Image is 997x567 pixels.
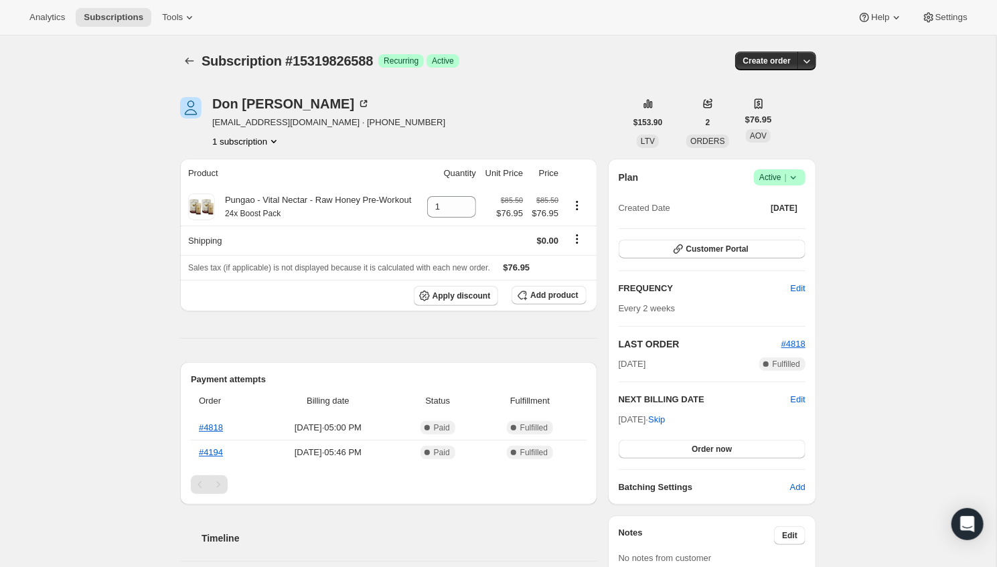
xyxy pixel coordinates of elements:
span: Settings [935,12,968,23]
span: Created Date [619,201,670,215]
small: 24x Boost Pack [225,209,281,218]
span: Tools [162,12,183,23]
span: Subscription #15319826588 [202,54,373,68]
th: Quantity [422,159,480,188]
th: Unit Price [480,159,527,188]
span: Paid [434,422,450,433]
span: 2 [706,117,710,128]
span: Active [432,56,454,66]
span: Add [790,481,806,494]
span: | [785,172,787,183]
span: AOV [750,131,767,141]
a: #4194 [199,447,223,457]
h2: NEXT BILLING DATE [619,393,791,406]
button: Edit [783,278,814,299]
th: Shipping [180,226,422,255]
span: [DATE] · 05:00 PM [262,421,394,434]
span: ORDERS [690,137,724,146]
button: Tools [154,8,204,27]
h2: FREQUENCY [619,282,791,295]
span: [DATE] · 05:46 PM [262,446,394,459]
span: [DATE] · [619,414,666,424]
span: Skip [648,413,665,426]
button: Subscriptions [180,52,199,70]
h3: Notes [619,526,775,545]
button: $153.90 [625,113,670,132]
span: Recurring [384,56,418,66]
button: Subscriptions [76,8,151,27]
span: Order now [692,444,732,455]
span: $153.90 [633,117,662,128]
button: Product actions [566,198,588,213]
img: product img [188,193,215,220]
span: $0.00 [537,236,559,246]
button: Customer Portal [619,240,806,258]
span: Customer Portal [686,244,749,254]
div: Open Intercom Messenger [951,508,984,540]
th: Product [180,159,422,188]
span: Fulfilled [773,359,800,370]
button: Edit [774,526,806,545]
button: Create order [735,52,799,70]
span: [DATE] [771,203,797,214]
span: [EMAIL_ADDRESS][DOMAIN_NAME] · [PHONE_NUMBER] [212,116,445,129]
button: Skip [640,409,673,430]
div: Pungao - Vital Nectar - Raw Honey Pre-Workout [215,193,411,220]
button: [DATE] [763,199,806,218]
small: $85.50 [501,196,523,204]
span: No notes from customer [619,553,712,563]
h2: Timeline [202,532,597,545]
nav: Pagination [191,475,587,494]
th: Price [527,159,562,188]
span: Sales tax (if applicable) is not displayed because it is calculated with each new order. [188,263,490,272]
button: Help [850,8,911,27]
span: [DATE] [619,357,646,371]
button: Apply discount [414,286,499,306]
span: Create order [743,56,791,66]
span: Fulfilled [520,447,548,458]
span: Fulfillment [481,394,578,408]
a: #4818 [199,422,223,432]
span: $76.95 [745,113,772,127]
span: Apply discount [433,291,491,301]
span: Every 2 weeks [619,303,676,313]
span: $76.95 [496,207,523,220]
span: Fulfilled [520,422,548,433]
h2: Plan [619,171,639,184]
span: Paid [434,447,450,458]
span: Billing date [262,394,394,408]
small: $85.50 [536,196,558,204]
span: LTV [641,137,655,146]
button: Edit [791,393,806,406]
span: Analytics [29,12,65,23]
span: Edit [782,530,797,541]
span: Active [759,171,800,184]
h2: Payment attempts [191,373,587,386]
button: Add [782,477,814,498]
span: Don Dunn [180,97,202,118]
div: Don [PERSON_NAME] [212,97,370,110]
button: Settings [914,8,976,27]
span: Add product [530,290,578,301]
span: Help [871,12,889,23]
span: $76.95 [504,262,530,272]
button: Add product [512,286,586,305]
span: Subscriptions [84,12,143,23]
span: Status [402,394,473,408]
span: Edit [791,282,806,295]
button: Shipping actions [566,232,588,246]
h2: LAST ORDER [619,337,781,351]
button: 2 [698,113,718,132]
span: $76.95 [531,207,558,220]
button: Order now [619,440,806,459]
h6: Batching Settings [619,481,790,494]
th: Order [191,386,258,416]
button: #4818 [781,337,806,351]
button: Product actions [212,135,281,148]
button: Analytics [21,8,73,27]
a: #4818 [781,339,806,349]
